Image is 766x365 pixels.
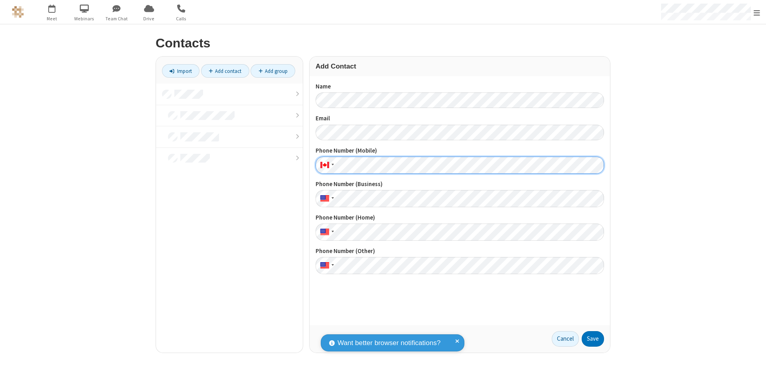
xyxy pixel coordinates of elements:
iframe: Chat [746,344,760,359]
label: Phone Number (Business) [316,180,604,189]
span: Drive [134,15,164,22]
button: Save [582,331,604,347]
span: Calls [166,15,196,22]
span: Want better browser notifications? [338,338,440,348]
div: United States: + 1 [316,257,336,274]
span: Meet [37,15,67,22]
div: Canada: + 1 [316,157,336,174]
a: Import [162,64,199,78]
a: Cancel [552,331,579,347]
a: Add contact [201,64,249,78]
label: Email [316,114,604,123]
label: Phone Number (Other) [316,247,604,256]
span: Team Chat [102,15,132,22]
a: Add group [251,64,295,78]
label: Name [316,82,604,91]
span: Webinars [69,15,99,22]
div: United States: + 1 [316,190,336,207]
div: United States: + 1 [316,224,336,241]
h2: Contacts [156,36,610,50]
label: Phone Number (Mobile) [316,146,604,155]
img: QA Selenium DO NOT DELETE OR CHANGE [12,6,24,18]
label: Phone Number (Home) [316,213,604,222]
h3: Add Contact [316,63,604,70]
